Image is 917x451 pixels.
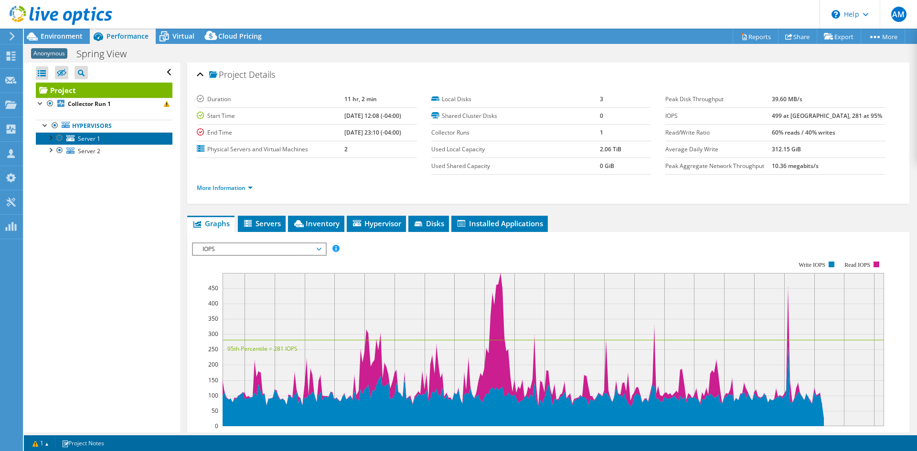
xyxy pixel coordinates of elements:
span: IOPS [198,243,320,255]
label: Start Time [197,111,344,121]
span: Cloud Pricing [218,31,262,41]
a: 1 [26,437,55,449]
label: Used Local Capacity [431,145,600,154]
text: 15:30 [417,431,432,439]
text: 13:30 [298,431,312,439]
label: End Time [197,128,344,137]
text: 50 [212,407,218,415]
a: Project Notes [55,437,111,449]
text: 19:30 [657,431,672,439]
b: [DATE] 23:10 (-04:00) [344,128,401,136]
label: IOPS [665,111,772,121]
b: [DATE] 12:08 (-04:00) [344,112,401,120]
a: Collector Run 1 [36,98,172,110]
text: 22:30 [837,431,852,439]
label: Peak Aggregate Network Throughput [665,161,772,171]
b: 312.15 GiB [772,145,801,153]
span: Disks [413,219,444,228]
a: Reports [733,29,778,44]
text: 16:00 [447,431,462,439]
b: 60% reads / 40% writes [772,128,835,136]
text: 12:30 [237,431,252,439]
text: 0 [215,422,218,430]
b: 11 hr, 2 min [344,95,377,103]
text: 23:00 [867,431,882,439]
span: Server 2 [78,147,100,155]
b: Collector Run 1 [68,100,111,108]
label: Read/Write Ratio [665,128,772,137]
span: Server 1 [78,135,100,143]
text: 18:30 [597,431,612,439]
text: 400 [208,299,218,307]
text: 17:30 [537,431,552,439]
text: 14:00 [327,431,342,439]
a: Server 2 [36,145,172,157]
b: 3 [600,95,603,103]
a: More Information [197,184,253,192]
label: Local Disks [431,94,600,104]
span: Installed Applications [456,219,543,228]
label: Physical Servers and Virtual Machines [197,145,344,154]
span: Inventory [293,219,340,228]
text: 150 [208,376,218,384]
text: 15:00 [387,431,402,439]
span: Details [249,69,275,80]
label: Shared Cluster Disks [431,111,600,121]
span: Virtual [172,31,194,41]
h1: Spring View [72,49,141,59]
span: AM [891,7,906,22]
a: Share [778,29,817,44]
b: 499 at [GEOGRAPHIC_DATA], 281 at 95% [772,112,882,120]
text: Read IOPS [845,262,871,268]
text: 95th Percentile = 281 IOPS [227,345,298,353]
text: 200 [208,360,218,368]
span: Graphs [192,219,230,228]
text: 21:00 [747,431,762,439]
span: Hypervisor [352,219,401,228]
b: 10.36 megabits/s [772,162,819,170]
span: Project [209,70,246,80]
svg: \n [832,10,840,19]
a: Server 1 [36,132,172,145]
text: 21:30 [777,431,792,439]
span: Performance [107,31,149,41]
label: Average Daily Write [665,145,772,154]
text: 13:00 [267,431,282,439]
text: 20:30 [717,431,732,439]
text: 19:00 [627,431,642,439]
text: 300 [208,330,218,338]
b: 2 [344,145,348,153]
a: Project [36,83,172,98]
label: Used Shared Capacity [431,161,600,171]
text: Write IOPS [799,262,825,268]
a: More [861,29,905,44]
label: Peak Disk Throughput [665,94,772,104]
span: Environment [41,31,83,41]
text: 100 [208,391,218,399]
span: Anonymous [31,48,67,59]
text: 450 [208,284,218,292]
b: 39.60 MB/s [772,95,802,103]
a: Export [817,29,861,44]
text: 20:00 [687,431,702,439]
text: 250 [208,345,218,353]
text: 18:00 [567,431,582,439]
text: 350 [208,315,218,323]
b: 1 [600,128,603,136]
b: 0 GiB [600,162,614,170]
text: 17:00 [507,431,522,439]
a: Hypervisors [36,120,172,132]
text: 16:30 [477,431,492,439]
span: Servers [243,219,281,228]
label: Collector Runs [431,128,600,137]
b: 2.06 TiB [600,145,621,153]
text: 22:00 [807,431,822,439]
label: Duration [197,94,344,104]
b: 0 [600,112,603,120]
text: 14:30 [357,431,372,439]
